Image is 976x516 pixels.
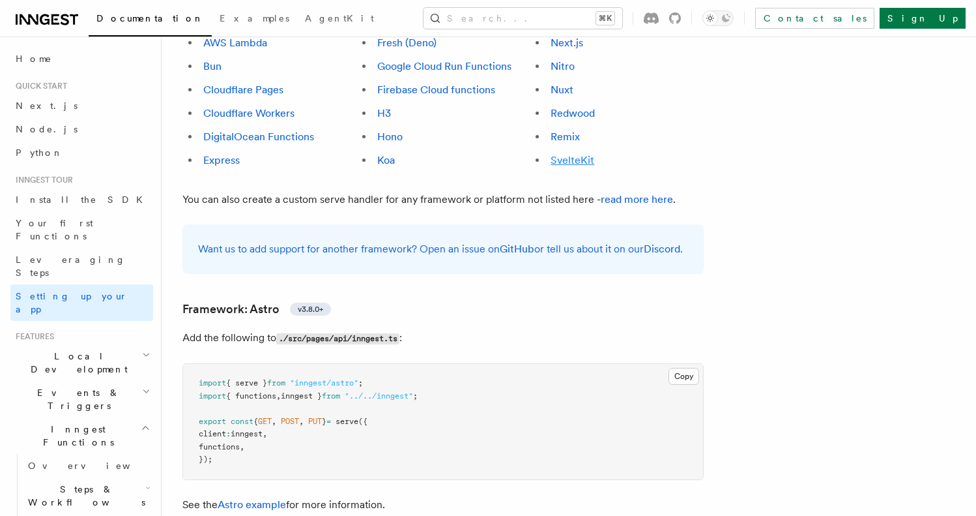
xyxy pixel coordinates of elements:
code: ./src/pages/api/inngest.ts [276,333,399,344]
span: Features [10,331,54,342]
span: = [326,417,331,426]
a: Koa [377,154,395,166]
a: Contact sales [755,8,874,29]
a: Express [203,154,240,166]
a: read more here [601,193,673,205]
span: { [253,417,258,426]
a: Cloudflare Workers [203,107,294,119]
a: Leveraging Steps [10,248,153,284]
a: Bun [203,60,222,72]
a: Python [10,141,153,164]
a: SvelteKit [551,154,594,166]
span: , [299,417,304,426]
span: { functions [226,391,276,401]
a: GitHub [500,243,534,255]
span: , [263,429,267,438]
a: Next.js [10,94,153,117]
a: Home [10,47,153,70]
p: You can also create a custom serve handler for any framework or platform not listed here - . [182,190,704,209]
span: v3.8.0+ [298,304,323,314]
a: Next.js [551,37,583,49]
a: Overview [23,454,153,478]
a: Examples [212,4,297,35]
button: Inngest Functions [10,417,153,454]
span: AgentKit [305,13,374,23]
a: DigitalOcean Functions [203,130,314,143]
span: , [276,391,281,401]
a: Install the SDK [10,188,153,211]
a: AWS Lambda [203,37,267,49]
span: POST [281,417,299,426]
span: Inngest tour [10,175,73,185]
span: from [267,378,285,387]
p: See the for more information. [182,496,704,514]
span: Install the SDK [16,194,151,205]
a: Google Cloud Run Functions [377,60,511,72]
span: Steps & Workflows [23,483,145,509]
a: Nuxt [551,83,573,96]
span: "inngest/astro" [290,378,358,387]
span: Next.js [16,100,78,111]
span: Documentation [96,13,204,23]
button: Events & Triggers [10,381,153,417]
a: Fresh (Deno) [377,37,437,49]
span: import [199,378,226,387]
span: { serve } [226,378,267,387]
span: : [226,429,231,438]
p: Want us to add support for another framework? Open an issue on or tell us about it on our . [198,240,688,258]
a: AgentKit [297,4,382,35]
a: Remix [551,130,580,143]
a: Your first Functions [10,211,153,248]
a: Framework: Astrov3.8.0+ [182,300,331,318]
a: Redwood [551,107,595,119]
button: Search...⌘K [423,8,622,29]
span: Examples [220,13,289,23]
span: Overview [28,461,162,471]
a: Documentation [89,4,212,37]
span: ({ [358,417,367,426]
span: serve [336,417,358,426]
p: Add the following to : [182,329,704,348]
span: } [322,417,326,426]
a: Sign Up [880,8,966,29]
span: }); [199,455,212,464]
a: Firebase Cloud functions [377,83,495,96]
span: client [199,429,226,438]
span: Leveraging Steps [16,254,126,278]
span: export [199,417,226,426]
span: Home [16,52,52,65]
span: const [231,417,253,426]
span: Python [16,147,63,158]
a: Hono [377,130,403,143]
span: Local Development [10,350,142,376]
a: Nitro [551,60,575,72]
button: Steps & Workflows [23,478,153,514]
span: GET [258,417,272,426]
span: inngest [231,429,263,438]
span: Node.js [16,124,78,134]
button: Toggle dark mode [702,10,734,26]
span: functions [199,442,240,451]
span: Events & Triggers [10,386,142,412]
span: Setting up your app [16,291,128,314]
span: "../../inngest" [345,391,413,401]
span: import [199,391,226,401]
span: , [240,442,244,451]
a: Discord [644,243,680,255]
span: inngest } [281,391,322,401]
span: ; [413,391,418,401]
span: Inngest Functions [10,423,141,449]
span: PUT [308,417,322,426]
span: , [272,417,276,426]
a: Astro example [218,498,286,511]
a: Setting up your app [10,284,153,321]
button: Copy [668,368,699,385]
a: H3 [377,107,391,119]
span: Your first Functions [16,218,93,241]
kbd: ⌘K [596,12,614,25]
span: from [322,391,340,401]
a: Cloudflare Pages [203,83,283,96]
a: Node.js [10,117,153,141]
span: ; [358,378,363,387]
span: Quick start [10,81,67,91]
